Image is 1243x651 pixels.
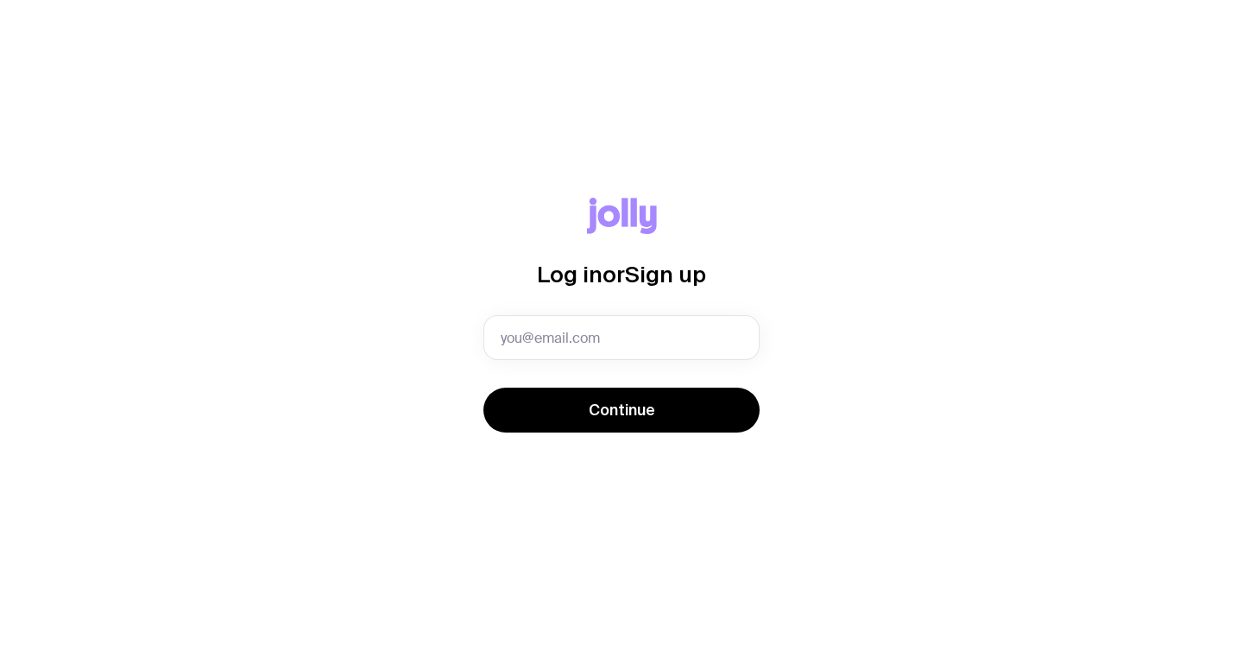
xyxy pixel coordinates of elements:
input: you@email.com [483,315,760,360]
span: Log in [537,262,603,287]
span: or [603,262,625,287]
span: Sign up [625,262,706,287]
button: Continue [483,388,760,433]
span: Continue [589,400,655,420]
